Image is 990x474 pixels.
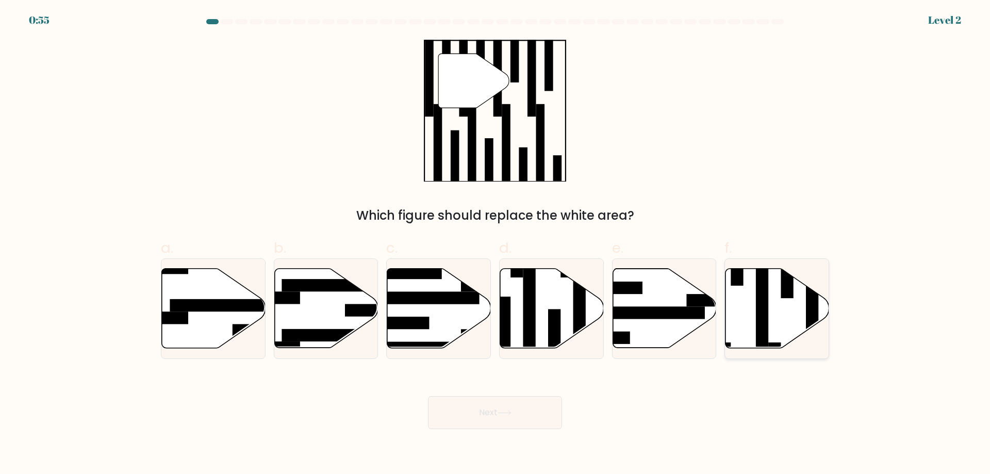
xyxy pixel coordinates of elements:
[167,206,823,225] div: Which figure should replace the white area?
[161,238,173,258] span: a.
[928,12,961,28] div: Level 2
[438,54,509,108] g: "
[724,238,732,258] span: f.
[428,396,562,429] button: Next
[274,238,286,258] span: b.
[386,238,398,258] span: c.
[612,238,623,258] span: e.
[29,12,49,28] div: 0:55
[499,238,511,258] span: d.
